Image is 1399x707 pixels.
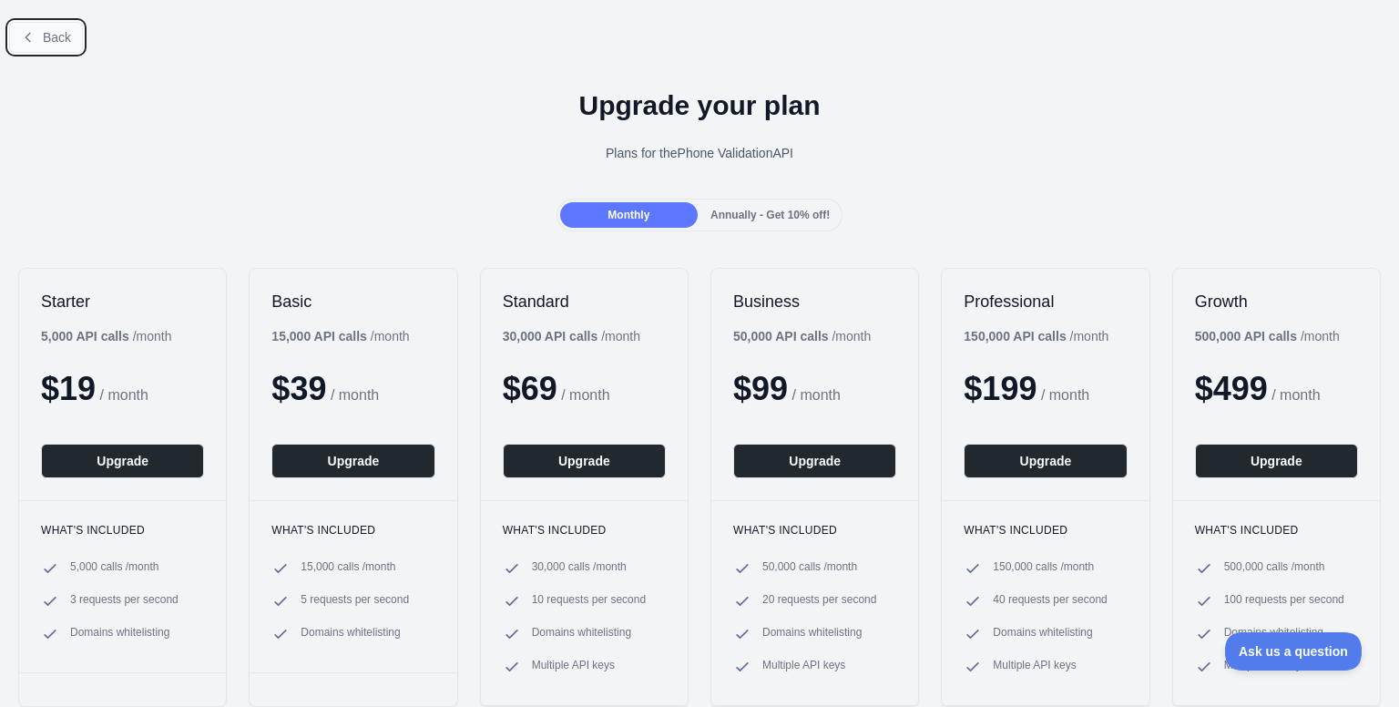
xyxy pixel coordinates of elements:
iframe: Toggle Customer Support [1225,632,1363,671]
b: 50,000 API calls [733,329,829,343]
span: $ 69 [503,370,557,407]
h2: Business [733,291,896,313]
div: / month [733,327,871,345]
div: / month [503,327,640,345]
b: 30,000 API calls [503,329,598,343]
h2: Standard [503,291,666,313]
h2: Professional [964,291,1127,313]
b: 150,000 API calls [964,329,1066,343]
h2: Growth [1195,291,1358,313]
span: $ 99 [733,370,788,407]
span: $ 199 [964,370,1036,407]
span: $ 499 [1195,370,1268,407]
div: / month [964,327,1108,345]
b: 500,000 API calls [1195,329,1297,343]
div: / month [1195,327,1340,345]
